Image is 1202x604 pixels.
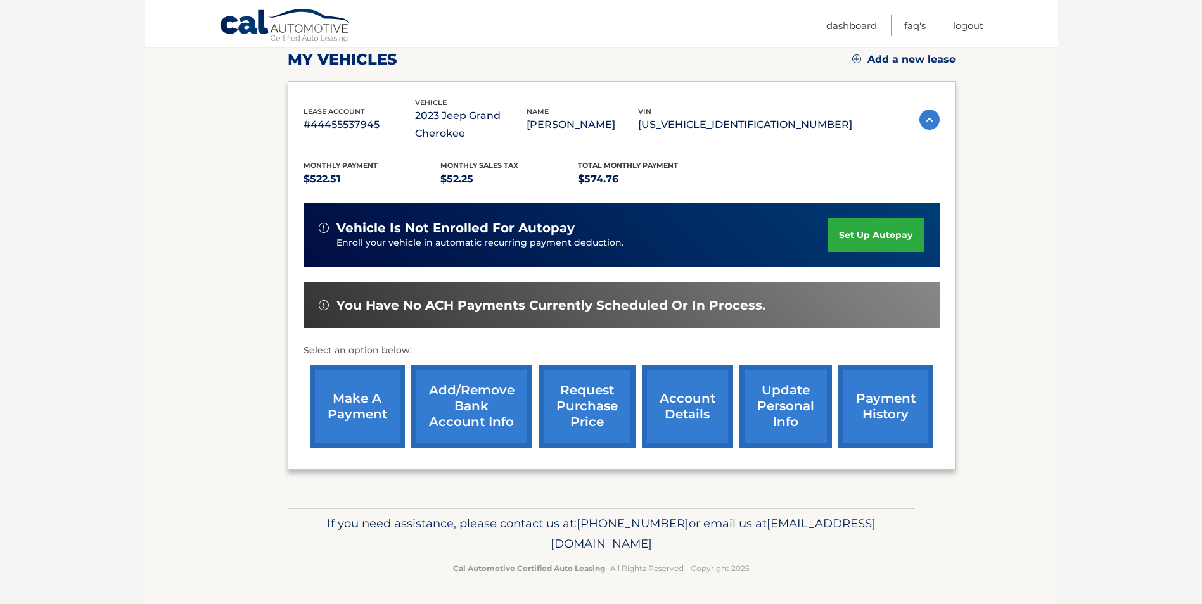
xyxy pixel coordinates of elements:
[219,8,352,45] a: Cal Automotive
[919,110,940,130] img: accordion-active.svg
[310,365,405,448] a: make a payment
[578,170,715,188] p: $574.76
[440,161,518,170] span: Monthly sales Tax
[539,365,636,448] a: request purchase price
[527,107,549,116] span: name
[826,15,877,36] a: Dashboard
[953,15,983,36] a: Logout
[296,562,907,575] p: - All Rights Reserved - Copyright 2025
[852,54,861,63] img: add.svg
[551,516,876,551] span: [EMAIL_ADDRESS][DOMAIN_NAME]
[838,365,933,448] a: payment history
[527,116,638,134] p: [PERSON_NAME]
[411,365,532,448] a: Add/Remove bank account info
[415,107,527,142] p: 2023 Jeep Grand Cherokee
[638,116,852,134] p: [US_VEHICLE_IDENTIFICATION_NUMBER]
[304,170,441,188] p: $522.51
[336,298,765,313] span: You have no ACH payments currently scheduled or in process.
[304,107,365,116] span: lease account
[304,161,378,170] span: Monthly Payment
[296,513,907,554] p: If you need assistance, please contact us at: or email us at
[638,107,651,116] span: vin
[304,343,940,358] p: Select an option below:
[739,365,832,448] a: update personal info
[319,300,329,310] img: alert-white.svg
[319,223,329,233] img: alert-white.svg
[304,116,415,134] p: #44455537945
[415,98,447,107] span: vehicle
[852,53,956,66] a: Add a new lease
[453,563,605,573] strong: Cal Automotive Certified Auto Leasing
[828,218,924,252] a: set up autopay
[336,220,575,236] span: vehicle is not enrolled for autopay
[336,236,828,250] p: Enroll your vehicle in automatic recurring payment deduction.
[288,50,397,69] h2: my vehicles
[440,170,578,188] p: $52.25
[577,516,689,531] span: [PHONE_NUMBER]
[904,15,926,36] a: FAQ's
[642,365,733,448] a: account details
[578,161,678,170] span: Total Monthly Payment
